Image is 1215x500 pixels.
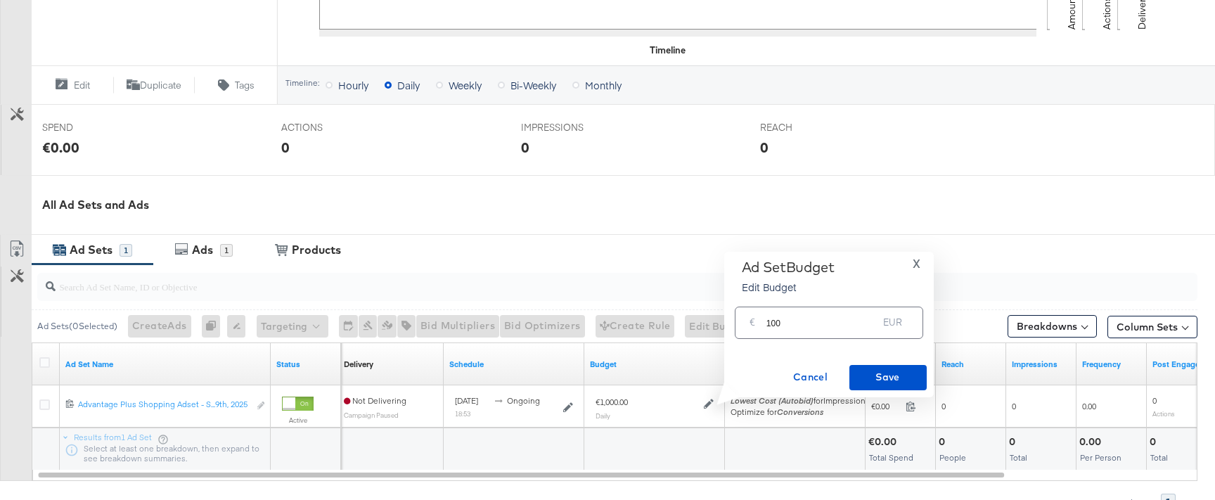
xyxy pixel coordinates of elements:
em: Conversions [777,406,823,417]
p: Edit Budget [742,280,835,294]
sub: Daily [596,411,610,420]
div: 1 [220,244,233,257]
a: Shows the current budget of Ad Set. [590,359,719,370]
div: €0.00 [868,435,901,449]
a: Advantage Plus Shopping Adset - S...9th, 2025 [78,399,249,414]
span: Daily [397,78,420,92]
span: €0.00 [871,401,900,411]
div: 0.00 [1079,435,1105,449]
a: The number of people your ad was served to. [941,359,1001,370]
span: People [939,452,966,463]
div: Delivery [344,359,373,370]
button: Tags [195,77,277,94]
div: Ad Sets [70,242,112,258]
button: Save [849,365,927,390]
span: X [913,254,920,274]
span: Cancel [778,368,844,386]
a: The average number of times your ad was served to each person. [1082,359,1141,370]
div: 1 [120,244,132,257]
div: € [744,313,761,338]
em: Lowest Cost (Autobid) [731,395,814,406]
span: [DATE] [455,395,478,406]
span: REACH [760,121,866,134]
span: Total [1150,452,1168,463]
button: X [907,259,926,269]
input: Search Ad Set Name, ID or Objective [56,267,1092,295]
div: 0 [202,315,227,338]
button: Column Sets [1107,316,1197,338]
sub: Campaign Paused [344,411,399,419]
span: Not Delivering [344,395,406,406]
div: EUR [877,313,908,338]
div: Ads [192,242,213,258]
div: 0 [939,435,949,449]
a: Shows when your Ad Set is scheduled to deliver. [449,359,579,370]
button: Duplicate [113,77,195,94]
span: Per Person [1080,452,1121,463]
div: 0 [1150,435,1160,449]
span: for Impressions [731,395,870,406]
span: Total Spend [869,452,913,463]
sub: Actions [1152,409,1175,418]
sub: 18:53 [455,409,470,418]
div: 0 [521,137,529,158]
div: €1,000.00 [596,397,628,408]
span: Monthly [585,78,622,92]
div: Advantage Plus Shopping Adset - S...9th, 2025 [78,399,249,410]
span: 0.00 [1082,401,1096,411]
button: Cancel [772,365,849,390]
div: All Ad Sets and Ads [42,197,1215,213]
span: 0 [1152,395,1157,406]
div: 0 [760,137,769,158]
div: Ad Set Budget [742,259,835,276]
span: Save [855,368,921,386]
div: Ad Sets ( 0 Selected) [37,320,117,333]
span: Tags [235,79,255,92]
a: The number of times your ad was served. On mobile apps an ad is counted as served the first time ... [1012,359,1071,370]
button: Breakdowns [1008,315,1097,338]
label: Active [282,416,314,425]
span: SPEND [42,121,148,134]
div: Optimize for [731,406,870,418]
a: Shows the current state of your Ad Set. [276,359,335,370]
span: Bi-Weekly [510,78,556,92]
span: Duplicate [140,79,181,92]
span: Weekly [449,78,482,92]
span: IMPRESSIONS [521,121,626,134]
input: Enter your budget [766,302,878,332]
div: 0 [1009,435,1020,449]
div: Timeline: [285,78,320,88]
span: 0 [941,401,946,411]
div: Products [292,242,341,258]
span: Edit [74,79,90,92]
span: Hourly [338,78,368,92]
span: ongoing [507,395,540,406]
span: Total [1010,452,1027,463]
div: 0 [281,137,290,158]
a: Your Ad Set name. [65,359,265,370]
div: €0.00 [42,137,79,158]
span: 0 [1012,401,1016,411]
button: Edit [31,77,113,94]
a: Reflects the ability of your Ad Set to achieve delivery based on ad states, schedule and budget. [344,359,373,370]
span: ACTIONS [281,121,387,134]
